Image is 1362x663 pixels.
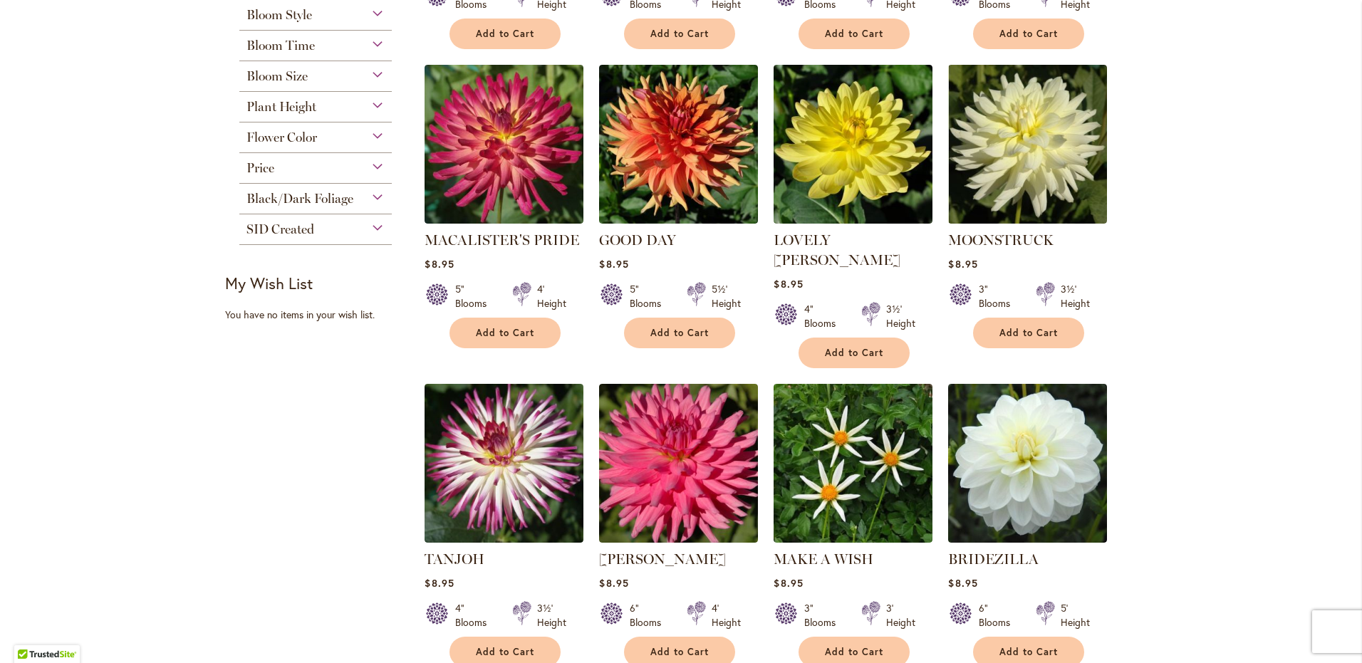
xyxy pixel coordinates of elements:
[599,213,758,226] a: GOOD DAY
[599,231,676,249] a: GOOD DAY
[799,19,910,49] button: Add to Cart
[973,318,1084,348] button: Add to Cart
[886,601,915,630] div: 3' Height
[774,213,932,226] a: LOVELY RITA
[225,273,313,293] strong: My Wish List
[712,282,741,310] div: 5½' Height
[999,28,1058,40] span: Add to Cart
[425,384,583,543] img: TANJOH
[425,257,454,271] span: $8.95
[886,302,915,330] div: 3½' Height
[1061,282,1090,310] div: 3½' Height
[425,550,484,568] a: TANJOH
[246,7,312,23] span: Bloom Style
[246,68,308,84] span: Bloom Size
[774,65,932,224] img: LOVELY RITA
[246,99,316,115] span: Plant Height
[650,646,709,658] span: Add to Cart
[948,576,977,590] span: $8.95
[425,213,583,226] a: MACALISTER'S PRIDE
[948,384,1107,543] img: BRIDEZILLA
[425,65,583,224] img: MACALISTER'S PRIDE
[476,28,534,40] span: Add to Cart
[804,601,844,630] div: 3" Blooms
[979,282,1019,310] div: 3" Blooms
[599,257,628,271] span: $8.95
[449,318,561,348] button: Add to Cart
[630,601,670,630] div: 6" Blooms
[425,231,579,249] a: MACALISTER'S PRIDE
[799,338,910,368] button: Add to Cart
[246,160,274,176] span: Price
[1061,601,1090,630] div: 5' Height
[537,601,566,630] div: 3½' Height
[246,191,353,207] span: Black/Dark Foliage
[455,282,495,310] div: 5" Blooms
[774,532,932,545] a: MAKE A WISH
[948,257,977,271] span: $8.95
[650,327,709,339] span: Add to Cart
[225,308,415,322] div: You have no items in your wish list.
[999,327,1058,339] span: Add to Cart
[712,601,741,630] div: 4' Height
[537,282,566,310] div: 4' Height
[948,532,1107,545] a: BRIDEZILLA
[476,327,534,339] span: Add to Cart
[624,318,735,348] button: Add to Cart
[948,65,1107,224] img: MOONSTRUCK
[650,28,709,40] span: Add to Cart
[774,576,803,590] span: $8.95
[599,532,758,545] a: HERBERT SMITH
[948,213,1107,226] a: MOONSTRUCK
[476,646,534,658] span: Add to Cart
[804,302,844,330] div: 4" Blooms
[599,384,758,543] img: HERBERT SMITH
[774,384,932,543] img: MAKE A WISH
[825,646,883,658] span: Add to Cart
[455,601,495,630] div: 4" Blooms
[11,612,51,652] iframe: Launch Accessibility Center
[774,231,900,268] a: LOVELY [PERSON_NAME]
[425,532,583,545] a: TANJOH
[948,231,1054,249] a: MOONSTRUCK
[425,576,454,590] span: $8.95
[599,576,628,590] span: $8.95
[948,550,1039,568] a: BRIDEZILLA
[630,282,670,310] div: 5" Blooms
[825,28,883,40] span: Add to Cart
[246,38,315,53] span: Bloom Time
[624,19,735,49] button: Add to Cart
[979,601,1019,630] div: 6" Blooms
[599,550,726,568] a: [PERSON_NAME]
[774,550,873,568] a: MAKE A WISH
[774,277,803,291] span: $8.95
[999,646,1058,658] span: Add to Cart
[973,19,1084,49] button: Add to Cart
[449,19,561,49] button: Add to Cart
[246,221,314,237] span: SID Created
[599,65,758,224] img: GOOD DAY
[825,347,883,359] span: Add to Cart
[246,130,317,145] span: Flower Color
